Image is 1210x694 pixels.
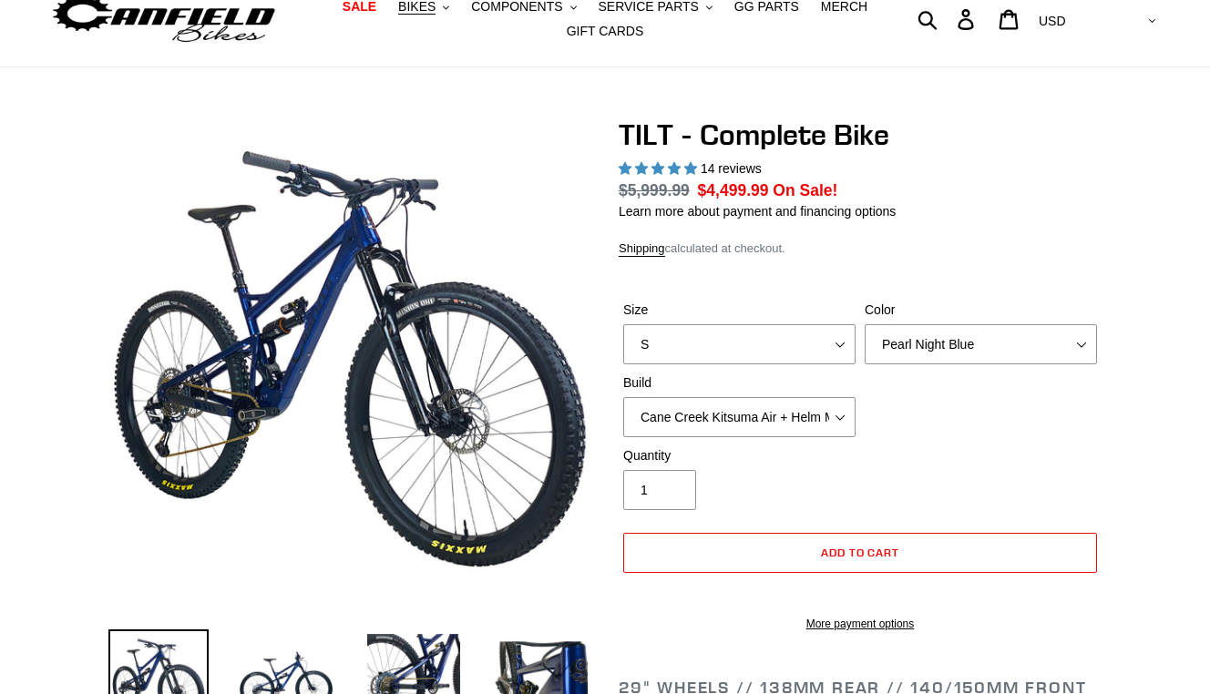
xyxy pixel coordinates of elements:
span: 14 reviews [701,161,762,176]
span: Add to cart [821,546,900,559]
a: Learn more about payment and financing options [619,204,896,219]
a: Shipping [619,241,665,257]
label: Color [865,301,1097,320]
s: $5,999.99 [619,181,690,199]
h1: TILT - Complete Bike [619,117,1102,152]
div: calculated at checkout. [619,240,1102,258]
a: More payment options [623,616,1097,632]
img: TILT - Complete Bike [112,121,588,597]
span: GIFT CARDS [567,24,644,39]
span: 5.00 stars [619,161,701,176]
label: Size [623,301,856,320]
span: $4,499.99 [698,181,769,199]
button: Add to cart [623,533,1097,573]
label: Quantity [623,446,856,465]
label: Build [623,373,856,393]
a: GIFT CARDS [558,19,653,44]
span: On Sale! [773,179,837,202]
